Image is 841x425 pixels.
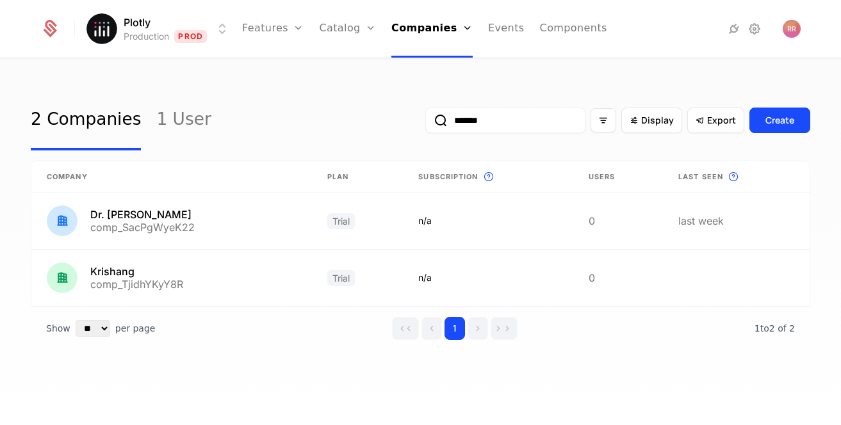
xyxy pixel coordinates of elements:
[755,323,789,333] span: 1 to 2 of
[573,161,663,193] th: Users
[46,322,70,335] span: Show
[749,108,810,133] button: Create
[174,30,207,43] span: Prod
[156,90,211,150] a: 1 User
[312,161,404,193] th: Plan
[591,108,616,132] button: Filter options
[392,317,518,340] div: Page navigation
[641,114,674,127] span: Display
[678,172,723,182] span: Last seen
[747,21,762,36] a: Settings
[115,322,156,335] span: per page
[707,114,736,127] span: Export
[86,13,117,44] img: Plotly
[31,307,810,350] div: Table pagination
[783,20,801,38] button: Open user button
[418,172,478,182] span: Subscription
[783,20,801,38] img: Robyn Rhodes
[445,317,465,340] button: Go to page 1
[392,317,419,340] button: Go to first page
[76,320,110,337] select: Select page size
[124,15,151,30] span: Plotly
[755,323,795,333] span: 2
[726,21,742,36] a: Integrations
[124,30,169,43] div: Production
[491,317,518,340] button: Go to last page
[621,108,682,133] button: Display
[90,15,230,43] button: Select environment
[765,114,794,127] div: Create
[468,317,488,340] button: Go to next page
[31,90,141,150] a: 2 Companies
[687,108,744,133] button: Export
[421,317,442,340] button: Go to previous page
[31,161,312,193] th: Company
